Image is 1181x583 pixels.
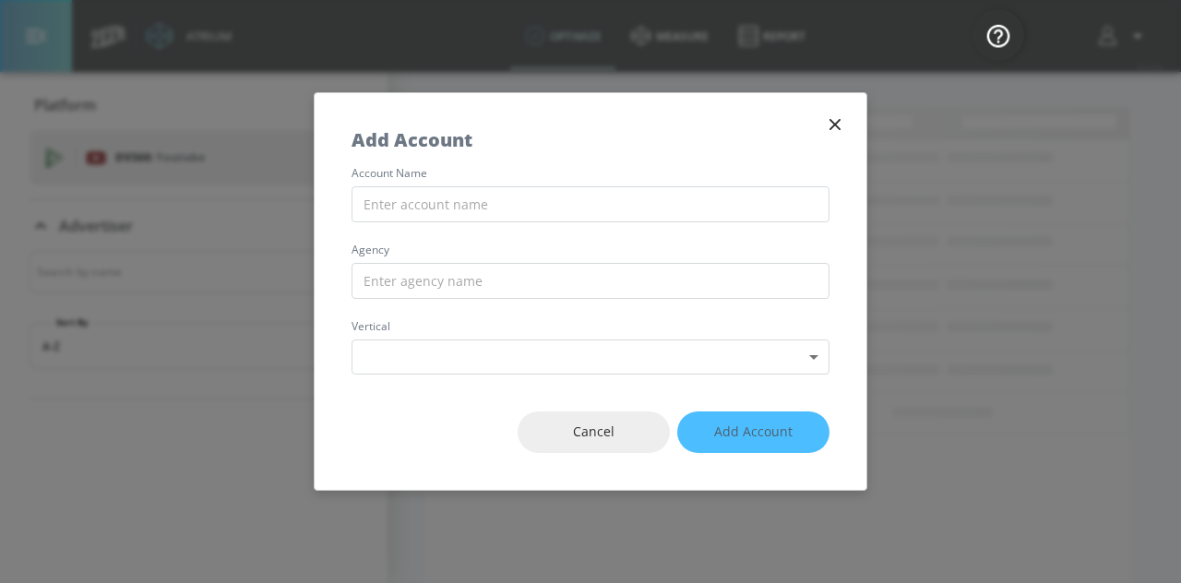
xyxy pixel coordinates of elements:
button: Cancel [518,411,670,453]
label: account name [352,168,829,179]
span: Cancel [555,421,633,444]
h5: Add Account [352,130,472,149]
label: vertical [352,321,829,332]
button: Open Resource Center [972,9,1024,61]
input: Enter agency name [352,263,829,299]
input: Enter account name [352,186,829,222]
div: ​ [352,339,829,375]
label: agency [352,244,829,256]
